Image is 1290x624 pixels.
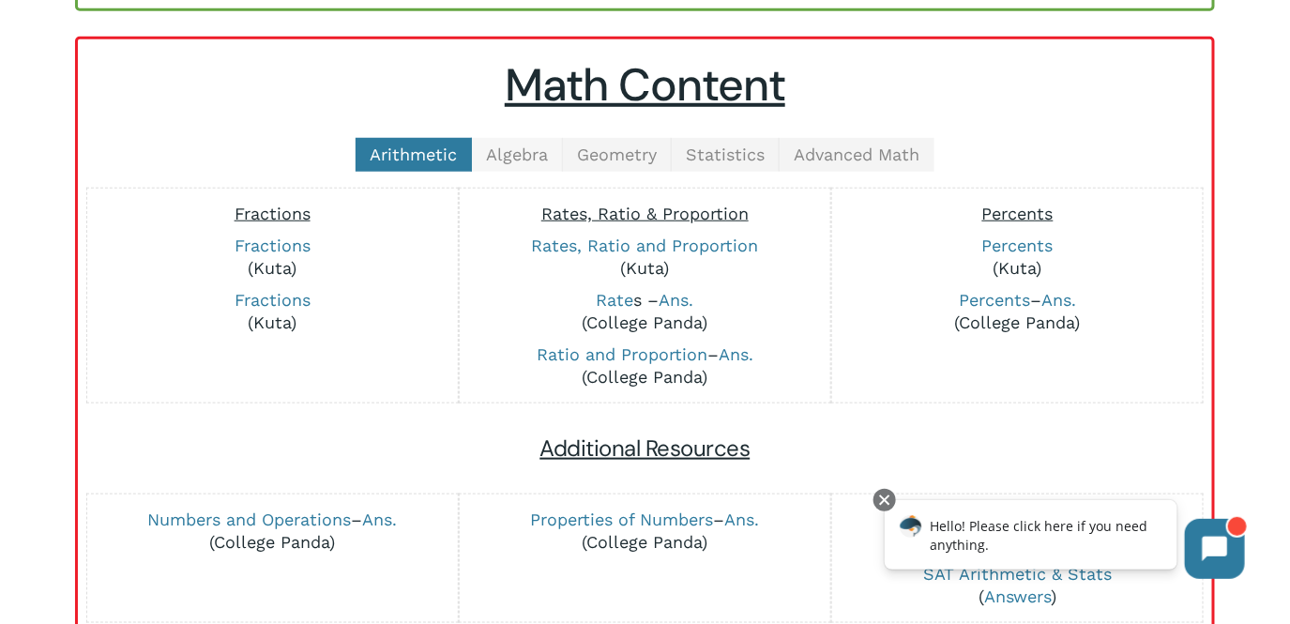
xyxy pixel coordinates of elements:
[982,236,1054,255] a: Percents
[235,290,311,310] a: Fractions
[842,235,1193,280] p: (Kuta)
[362,510,397,529] a: Ans.
[235,204,311,223] span: Fractions
[794,145,919,164] span: Advanced Math
[469,343,821,388] p: – (College Panda)
[469,289,821,334] p: s – (College Panda)
[540,434,751,463] span: Additional Resources
[97,509,448,554] p: – (College Panda)
[537,344,707,364] a: Ratio and Proportion
[842,289,1193,334] p: – (College Panda)
[672,138,780,172] a: Statistics
[541,204,749,223] span: Rates, Ratio & Proportion
[865,485,1264,598] iframe: Chatbot
[686,145,765,164] span: Statistics
[235,236,311,255] a: Fractions
[596,290,633,310] a: Rate
[577,145,657,164] span: Geometry
[780,138,934,172] a: Advanced Math
[531,236,758,255] a: Rates, Ratio and Proportion
[842,563,1193,608] p: ( )
[505,55,785,114] u: Math Content
[147,510,351,529] a: Numbers and Operations
[356,138,472,172] a: Arithmetic
[719,344,753,364] a: Ans.
[724,510,759,529] a: Ans.
[563,138,672,172] a: Geometry
[486,145,548,164] span: Algebra
[97,289,448,334] p: (Kuta)
[842,509,1193,554] p: (Kuta)
[959,290,1030,310] a: Percents
[472,138,563,172] a: Algebra
[530,510,713,529] a: Properties of Numbers
[97,235,448,280] p: (Kuta)
[469,235,821,280] p: (Kuta)
[659,290,693,310] a: Ans.
[469,509,821,554] p: – (College Panda)
[370,145,457,164] span: Arithmetic
[1041,290,1076,310] a: Ans.
[982,204,1054,223] span: Percents
[984,586,1051,606] a: Answers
